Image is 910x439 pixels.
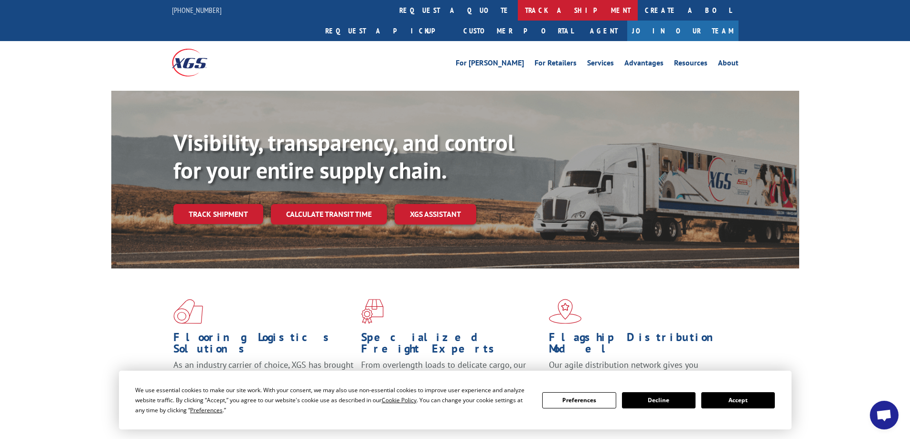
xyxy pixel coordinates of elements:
[395,204,476,225] a: XGS ASSISTANT
[135,385,531,415] div: We use essential cookies to make our site work. With your consent, we may also use non-essential ...
[173,359,353,393] span: As an industry carrier of choice, XGS has brought innovation and dedication to flooring logistics...
[622,392,696,408] button: Decline
[173,299,203,324] img: xgs-icon-total-supply-chain-intelligence-red
[870,401,899,429] div: Open chat
[549,359,725,382] span: Our agile distribution network gives you nationwide inventory management on demand.
[542,392,616,408] button: Preferences
[580,21,627,41] a: Agent
[549,299,582,324] img: xgs-icon-flagship-distribution-model-red
[624,59,664,70] a: Advantages
[587,59,614,70] a: Services
[549,332,729,359] h1: Flagship Distribution Model
[382,396,417,404] span: Cookie Policy
[701,392,775,408] button: Accept
[119,371,792,429] div: Cookie Consent Prompt
[456,21,580,41] a: Customer Portal
[674,59,707,70] a: Resources
[361,332,542,359] h1: Specialized Freight Experts
[318,21,456,41] a: Request a pickup
[173,332,354,359] h1: Flooring Logistics Solutions
[173,204,263,224] a: Track shipment
[361,299,384,324] img: xgs-icon-focused-on-flooring-red
[627,21,739,41] a: Join Our Team
[456,59,524,70] a: For [PERSON_NAME]
[173,128,514,185] b: Visibility, transparency, and control for your entire supply chain.
[271,204,387,225] a: Calculate transit time
[172,5,222,15] a: [PHONE_NUMBER]
[190,406,223,414] span: Preferences
[535,59,577,70] a: For Retailers
[718,59,739,70] a: About
[361,359,542,402] p: From overlength loads to delicate cargo, our experienced staff knows the best way to move your fr...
